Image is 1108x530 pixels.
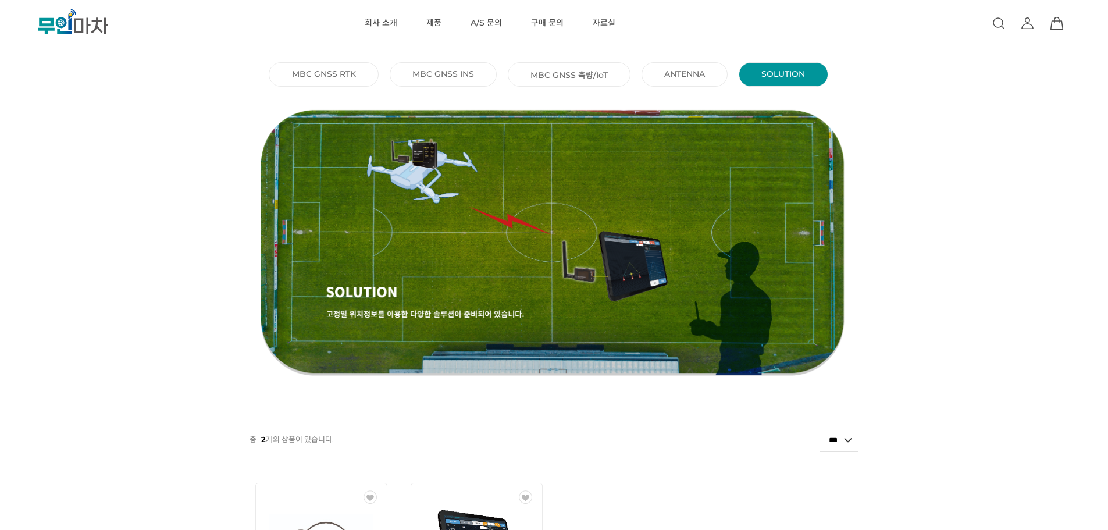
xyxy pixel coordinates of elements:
p: 총 개의 상품이 있습니다. [250,428,334,450]
img: 관심상품 등록 전 [364,490,377,504]
a: SOLUTION [761,69,805,79]
a: ANTENNA [664,69,705,79]
img: thumbnail_Solution.png [250,108,859,376]
strong: 2 [261,435,266,444]
a: MBC GNSS 측량/IoT [530,69,608,80]
a: MBC GNSS RTK [292,69,356,79]
span: WISH [364,490,381,504]
a: MBC GNSS INS [412,69,474,79]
